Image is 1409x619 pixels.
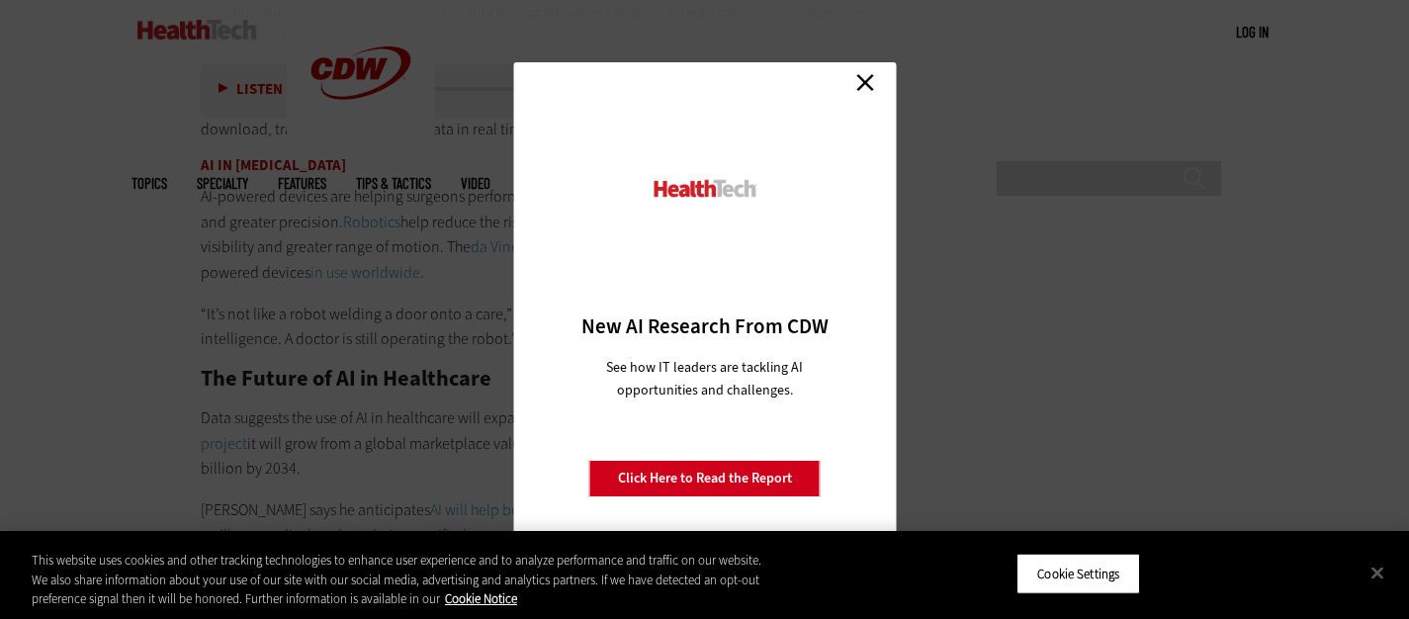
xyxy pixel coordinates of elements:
img: HealthTech_0.png [651,178,758,199]
p: See how IT leaders are tackling AI opportunities and challenges. [582,356,827,401]
button: Close [1356,551,1399,594]
h3: New AI Research From CDW [548,312,861,340]
a: Click Here to Read the Report [589,460,821,497]
a: Close [850,67,880,97]
div: This website uses cookies and other tracking technologies to enhance user experience and to analy... [32,551,775,609]
a: More information about your privacy [445,590,517,607]
button: Cookie Settings [1016,553,1140,594]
